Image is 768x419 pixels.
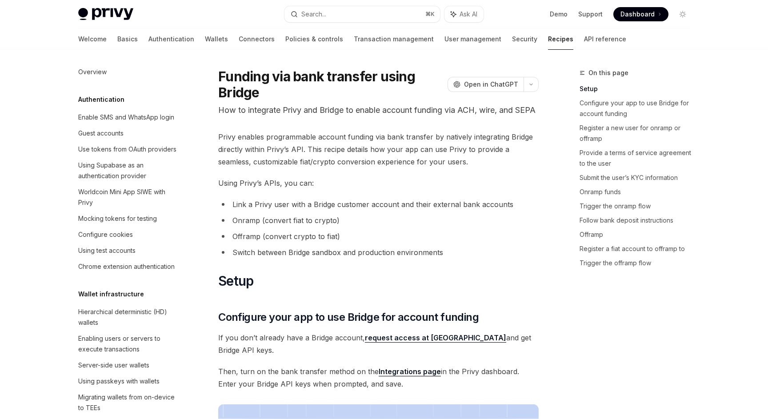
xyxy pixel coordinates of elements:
span: ⌘ K [425,11,435,18]
a: Worldcoin Mini App SIWE with Privy [71,184,185,211]
span: Privy enables programmable account funding via bank transfer by natively integrating Bridge direc... [218,131,539,168]
button: Toggle dark mode [676,7,690,21]
p: How to integrate Privy and Bridge to enable account funding via ACH, wire, and SEPA [218,104,539,116]
a: Hierarchical deterministic (HD) wallets [71,304,185,331]
span: Using Privy’s APIs, you can: [218,177,539,189]
span: On this page [588,68,628,78]
a: request access at [GEOGRAPHIC_DATA] [365,333,506,343]
div: Server-side user wallets [78,360,149,371]
div: Using Supabase as an authentication provider [78,160,180,181]
a: Register a fiat account to offramp to [580,242,697,256]
a: Use tokens from OAuth providers [71,141,185,157]
a: Demo [550,10,568,19]
a: Using test accounts [71,243,185,259]
button: Search...⌘K [284,6,440,22]
button: Ask AI [444,6,484,22]
a: Transaction management [354,28,434,50]
a: Enable SMS and WhatsApp login [71,109,185,125]
span: Configure your app to use Bridge for account funding [218,310,479,324]
a: Welcome [78,28,107,50]
h5: Wallet infrastructure [78,289,144,299]
a: API reference [584,28,626,50]
div: Worldcoin Mini App SIWE with Privy [78,187,180,208]
div: Hierarchical deterministic (HD) wallets [78,307,180,328]
a: Trigger the offramp flow [580,256,697,270]
a: Dashboard [613,7,668,21]
h5: Authentication [78,94,124,105]
div: Overview [78,67,107,77]
span: Open in ChatGPT [464,80,518,89]
a: Guest accounts [71,125,185,141]
a: Integrations page [379,367,441,376]
div: Guest accounts [78,128,124,139]
a: Recipes [548,28,573,50]
a: Wallets [205,28,228,50]
li: Offramp (convert crypto to fiat) [218,230,539,243]
div: Chrome extension authentication [78,261,175,272]
h1: Funding via bank transfer using Bridge [218,68,444,100]
a: Security [512,28,537,50]
span: Ask AI [460,10,477,19]
a: Overview [71,64,185,80]
div: Enable SMS and WhatsApp login [78,112,174,123]
a: Offramp [580,227,697,242]
span: Dashboard [620,10,655,19]
a: Policies & controls [285,28,343,50]
a: Basics [117,28,138,50]
a: Configure your app to use Bridge for account funding [580,96,697,121]
a: Support [578,10,603,19]
a: Server-side user wallets [71,357,185,373]
span: If you don’t already have a Bridge account, and get Bridge API keys. [218,331,539,356]
div: Configure cookies [78,229,133,240]
span: Setup [218,273,253,289]
button: Open in ChatGPT [448,77,524,92]
a: Connectors [239,28,275,50]
div: Migrating wallets from on-device to TEEs [78,392,180,413]
a: Setup [580,82,697,96]
a: Configure cookies [71,227,185,243]
a: Submit the user’s KYC information [580,171,697,185]
a: Onramp funds [580,185,697,199]
div: Mocking tokens for testing [78,213,157,224]
div: Use tokens from OAuth providers [78,144,176,155]
a: Using passkeys with wallets [71,373,185,389]
div: Using passkeys with wallets [78,376,160,387]
img: light logo [78,8,133,20]
div: Search... [301,9,326,20]
a: Register a new user for onramp or offramp [580,121,697,146]
a: Enabling users or servers to execute transactions [71,331,185,357]
a: Follow bank deposit instructions [580,213,697,227]
span: Then, turn on the bank transfer method on the in the Privy dashboard. Enter your Bridge API keys ... [218,365,539,390]
div: Using test accounts [78,245,136,256]
a: Authentication [148,28,194,50]
a: Chrome extension authentication [71,259,185,275]
a: Migrating wallets from on-device to TEEs [71,389,185,416]
a: Trigger the onramp flow [580,199,697,213]
div: Enabling users or servers to execute transactions [78,333,180,355]
a: Mocking tokens for testing [71,211,185,227]
a: User management [444,28,501,50]
a: Using Supabase as an authentication provider [71,157,185,184]
a: Provide a terms of service agreement to the user [580,146,697,171]
li: Onramp (convert fiat to crypto) [218,214,539,227]
li: Switch between Bridge sandbox and production environments [218,246,539,259]
li: Link a Privy user with a Bridge customer account and their external bank accounts [218,198,539,211]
